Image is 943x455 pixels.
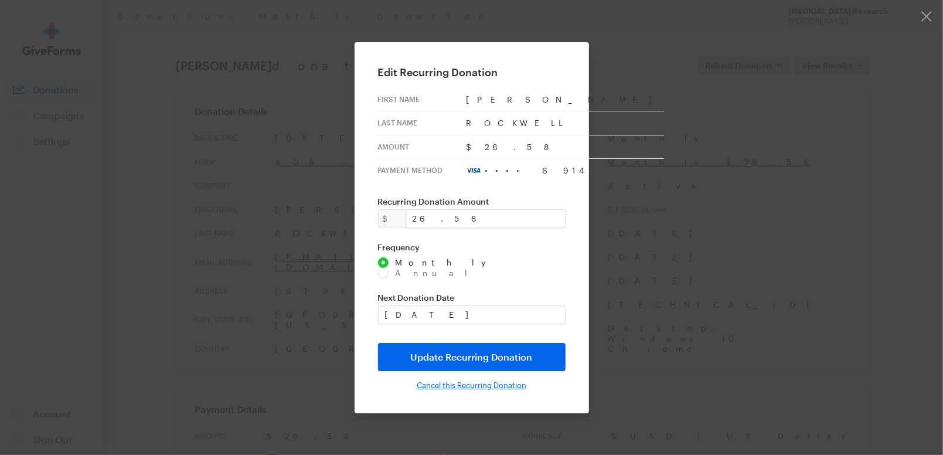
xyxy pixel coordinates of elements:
img: BrightFocus Foundation | Alzheimer's Disease Research [369,19,574,53]
div: $ [378,209,406,228]
td: $26.58 [467,135,664,159]
td: [PERSON_NAME] [467,88,664,111]
td: •••• 6914 [467,159,664,182]
label: Next Donation Date [378,293,566,303]
th: Amount [378,135,467,159]
td: ROCKWELL [467,111,664,135]
input: Update Recurring Donation [378,343,566,371]
label: Recurring Donation Amount [378,196,566,207]
th: Payment Method [378,159,467,182]
th: Last Name [378,111,467,135]
th: First Name [378,88,467,111]
input: Cancel this Recurring Donation [417,381,526,390]
td: Thank You! [296,94,648,132]
label: Frequency [378,242,566,253]
h2: Edit Recurring Donation [378,66,566,79]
